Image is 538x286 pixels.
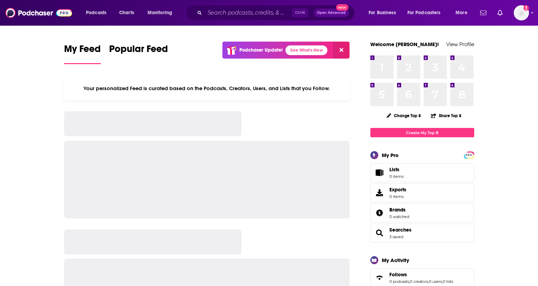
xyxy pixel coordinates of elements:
span: More [456,8,467,18]
span: Lists [389,166,404,173]
button: Show profile menu [514,5,529,20]
a: 3 saved [389,234,403,239]
div: Your personalized Feed is curated based on the Podcasts, Creators, Users, and Lists that you Follow. [64,77,350,100]
span: Ctrl K [292,8,308,17]
button: open menu [403,7,451,18]
a: Brands [373,208,387,218]
img: Podchaser - Follow, Share and Rate Podcasts [6,6,72,19]
a: PRO [465,152,473,157]
div: My Activity [382,257,409,263]
a: Searches [389,227,412,233]
a: See What's New [285,45,327,55]
span: Lists [373,168,387,177]
span: New [336,4,349,11]
span: Popular Feed [109,43,168,59]
span: Charts [119,8,134,18]
div: My Pro [382,152,399,158]
input: Search podcasts, credits, & more... [205,7,292,18]
span: 0 items [389,174,404,179]
div: Search podcasts, credits, & more... [192,5,361,21]
span: Lists [389,166,399,173]
span: Monitoring [148,8,172,18]
button: open menu [143,7,181,18]
a: My Feed [64,43,101,64]
button: open menu [364,7,405,18]
span: , [442,279,443,284]
span: For Business [369,8,396,18]
span: Brands [370,203,474,222]
a: Popular Feed [109,43,168,64]
span: Follows [389,271,407,278]
a: Exports [370,183,474,202]
a: Show notifications dropdown [495,7,505,19]
a: 0 users [429,279,442,284]
img: User Profile [514,5,529,20]
a: Brands [389,207,409,213]
span: Exports [389,187,406,193]
a: Lists [370,163,474,182]
span: Exports [373,188,387,198]
span: My Feed [64,43,101,59]
button: Change Top 8 [382,111,425,120]
a: Welcome [PERSON_NAME]! [370,41,439,47]
span: For Podcasters [407,8,441,18]
a: Searches [373,228,387,238]
span: 0 items [389,194,406,199]
a: Create My Top 8 [370,128,474,137]
span: Brands [389,207,406,213]
span: , [409,279,410,284]
a: 0 lists [443,279,453,284]
span: Logged in as angelahattar [514,5,529,20]
a: Follows [373,273,387,283]
a: Follows [389,271,453,278]
span: Searches [370,224,474,242]
a: Charts [115,7,138,18]
button: Share Top 8 [431,109,462,122]
svg: Add a profile image [523,5,529,11]
a: 0 creators [410,279,428,284]
span: , [428,279,429,284]
a: View Profile [446,41,474,47]
span: PRO [465,153,473,158]
p: Podchaser Update! [239,47,283,53]
a: 0 podcasts [389,279,409,284]
span: Podcasts [86,8,106,18]
button: open menu [81,7,115,18]
span: Open Advanced [317,11,346,15]
button: open menu [451,7,476,18]
a: 0 watched [389,214,409,219]
button: Open AdvancedNew [314,9,349,17]
a: Show notifications dropdown [477,7,489,19]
